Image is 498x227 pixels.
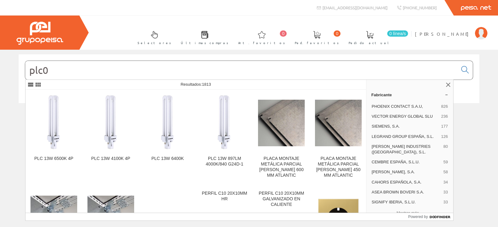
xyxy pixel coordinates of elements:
span: Últimas compras [181,40,228,46]
a: Últimas compras [175,26,232,48]
div: PLC 13W 4100K 4P [87,156,134,161]
span: [EMAIL_ADDRESS][DOMAIN_NAME] [322,5,388,10]
img: PLACA MONTAJE METÁLICA PARCIAL LISA 600 MM ATLANTIC [258,100,305,146]
a: Selectores [131,26,174,48]
div: PLACA MONTAJE METÁLICA PARCIAL [PERSON_NAME] 600 MM ATLANTIC [258,156,305,178]
img: PLC 13W 6500K 4P [46,95,62,151]
span: Powered by [408,214,428,220]
span: 126 [441,134,448,139]
span: 33 [444,199,448,205]
span: 826 [441,104,448,109]
a: PLC 13W 6500K 4P PLC 13W 6500K 4P [26,90,82,185]
span: 58 [444,169,448,175]
img: Grupo Peisa [16,22,63,45]
span: ASEA BROWN BOVERI S.A. [372,189,441,195]
span: 59 [444,159,448,165]
div: PERFIL C10 20X10MM HR [201,191,248,202]
span: 0 línea/s [387,30,408,37]
div: PLC 13W 6400K [144,156,191,161]
span: Pedido actual [349,40,391,46]
a: 0 línea/s Pedido actual [342,26,410,48]
a: PLACA MONTAJE METÁLICA PARCIAL LISA 450 MM ATLANTIC PLACA MONTAJE METÁLICA PARCIAL [PERSON_NAME] ... [310,90,367,185]
button: Mostrar más… [369,208,451,218]
a: PLC 13W 6400K PLC 13W 6400K [139,90,196,185]
span: 177 [441,124,448,129]
span: [PERSON_NAME], S.A. [372,169,441,175]
span: Art. favoritos [238,40,285,46]
a: [PERSON_NAME] [415,26,487,32]
span: 80 [444,144,448,155]
span: 236 [441,114,448,119]
a: PLACA MONTAJE METÁLICA PARCIAL LISA 600 MM ATLANTIC PLACA MONTAJE METÁLICA PARCIAL [PERSON_NAME] ... [253,90,310,185]
img: PLC 13W 897LM 4000K/840 G24D-1 [216,95,233,151]
img: PLC 13W 6400K [160,95,176,151]
div: PLC 13W 6500K 4P [31,156,77,161]
span: VECTOR ENERGY GLOBAL SLU [372,114,439,119]
input: Buscar... [25,61,458,79]
span: CEMBRE ESPAÑA, S.L.U. [372,159,441,165]
div: PERFIL C10 20X10MM GALVANIZADO EN CALIENTE [258,191,305,207]
span: 1813 [202,82,211,87]
span: SIEMENS, S.A. [372,124,439,129]
div: © Grupo Peisa [19,111,479,116]
div: PLACA MONTAJE METÁLICA PARCIAL [PERSON_NAME] 450 MM ATLANTIC [315,156,362,178]
span: 33 [444,189,448,195]
span: [PERSON_NAME] [415,31,472,37]
img: PLACA MONTAJE METÁLICA PARCIAL LISA 450 MM ATLANTIC [315,100,362,146]
span: [PHONE_NUMBER] [403,5,437,10]
a: PLC 13W 4100K 4P PLC 13W 4100K 4P [82,90,139,185]
span: Selectores [138,40,171,46]
span: PHOENIX CONTACT S.A.U, [372,104,439,109]
a: Powered by [408,213,453,220]
span: 0 [334,30,341,37]
span: [PERSON_NAME] INDUSTRIES ([GEOGRAPHIC_DATA]), S.L. [372,144,441,155]
span: SIGNIFY IBERIA, S.L.U. [372,199,441,205]
span: CAHORS ESPAÑOLA, S.A. [372,179,441,185]
a: Fabricante [366,90,453,100]
a: PLC 13W 897LM 4000K/840 G24D-1 PLC 13W 897LM 4000K/840 G24D-1 [196,90,253,185]
span: Ped. favoritos [295,40,339,46]
img: PLC 13W 4100K 4P [103,95,119,151]
span: LEGRAND GROUP ESPAÑA, S.L. [372,134,439,139]
div: PLC 13W 897LM 4000K/840 G24D-1 [201,156,248,167]
span: Resultados: [181,82,211,87]
span: 0 [280,30,287,37]
span: 34 [444,179,448,185]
